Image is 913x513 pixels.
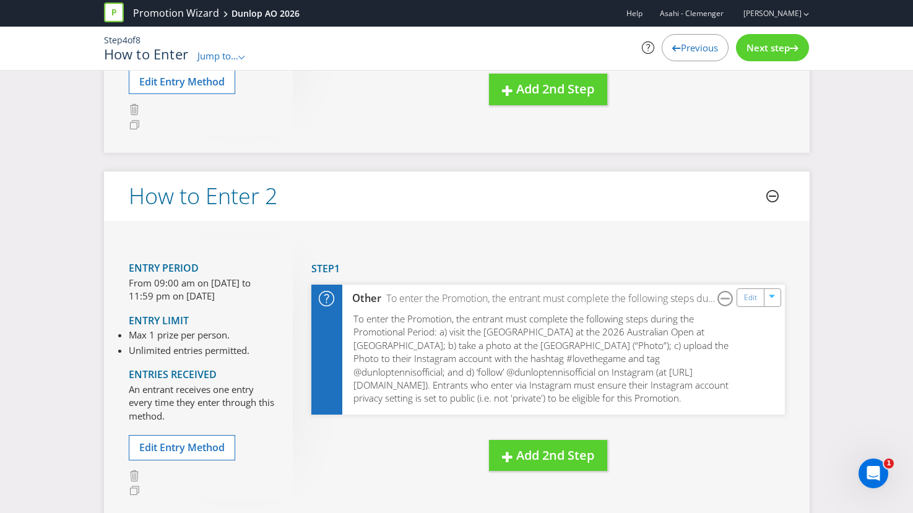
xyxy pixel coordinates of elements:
span: of [128,34,136,46]
iframe: Intercom live chat [859,459,888,488]
span: Add 2nd Step [516,447,594,463]
span: 4 [123,34,128,46]
h1: How to Enter [104,46,189,61]
button: Add 2nd Step [489,74,607,105]
span: Previous [681,41,718,54]
h4: Entries Received [129,369,274,381]
span: Asahi - Clemenger [660,8,724,19]
span: Step [311,262,334,275]
button: Add 2nd Step [489,440,607,472]
div: To enter the Promotion, the entrant must complete the following steps during the Promotional Peri... [381,291,717,306]
li: Max 1 prize per person. [129,329,249,342]
span: Edit Entry Method [139,441,225,454]
span: Entry Limit [129,314,189,327]
a: Edit [744,291,757,305]
p: From 09:00 am on [DATE] to 11:59 pm on [DATE] [129,277,274,303]
span: Next step [746,41,790,54]
p: An entrant receives one entry every time they enter through this method. [129,383,274,423]
span: 1 [334,262,340,275]
div: Dunlop AO 2026 [231,7,300,20]
span: 8 [136,34,141,46]
a: Promotion Wizard [133,6,219,20]
h2: How to Enter 2 [129,184,278,209]
span: Entry Period [129,261,199,275]
div: Other [342,291,382,306]
li: Unlimited entries permitted. [129,344,249,357]
a: [PERSON_NAME] [731,8,802,19]
span: Edit Entry Method [139,75,225,88]
button: Edit Entry Method [129,435,235,460]
a: Help [626,8,643,19]
span: Step [104,34,123,46]
span: Jump to... [197,50,238,62]
span: 1 [884,459,894,468]
span: To enter the Promotion, the entrant must complete the following steps during the Promotional Peri... [353,313,729,405]
span: Add 2nd Step [516,80,594,97]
